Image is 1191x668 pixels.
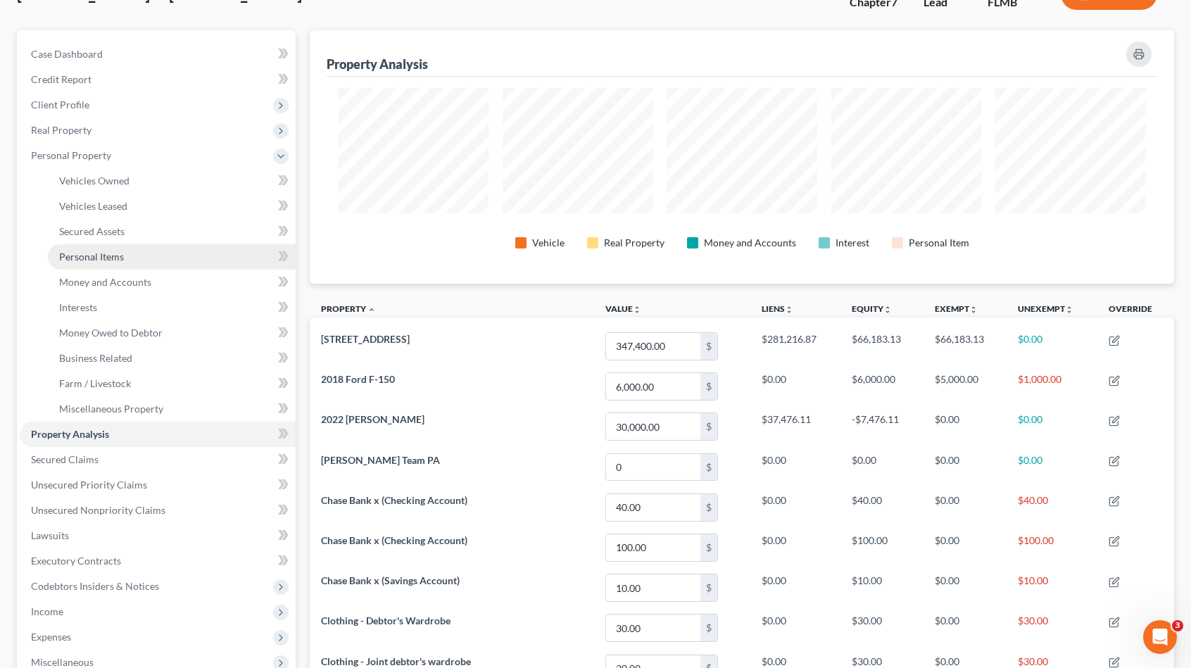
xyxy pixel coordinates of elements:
td: $6,000.00 [840,367,924,407]
a: Miscellaneous Property [48,396,296,422]
iframe: Intercom live chat [1143,620,1177,654]
a: Interests [48,295,296,320]
td: $0.00 [750,527,840,567]
span: Secured Assets [59,225,125,237]
input: 0.00 [606,534,700,561]
i: unfold_more [785,305,793,314]
span: Unsecured Nonpriority Claims [31,504,165,516]
td: $0.00 [750,487,840,527]
td: $0.00 [750,447,840,487]
span: Clothing - Joint debtor's wardrobe [321,655,471,667]
td: $0.00 [750,367,840,407]
div: $ [700,413,717,440]
span: Income [31,605,63,617]
div: Interest [836,236,869,250]
i: unfold_more [883,305,892,314]
span: Secured Claims [31,453,99,465]
span: Executory Contracts [31,555,121,567]
span: Lawsuits [31,529,69,541]
div: $ [700,333,717,360]
span: Vehicles Leased [59,200,127,212]
span: Interests [59,301,97,313]
td: $40.00 [1007,487,1097,527]
div: $ [700,574,717,601]
div: $ [700,615,717,641]
td: $0.00 [750,567,840,607]
td: $40.00 [840,487,924,527]
a: Property expand_less [321,303,376,314]
td: $5,000.00 [924,367,1007,407]
i: unfold_more [1065,305,1073,314]
span: [PERSON_NAME] Team PA [321,454,440,466]
a: Case Dashboard [20,42,296,67]
input: 0.00 [606,615,700,641]
a: Credit Report [20,67,296,92]
a: Secured Claims [20,447,296,472]
span: 3 [1172,620,1183,631]
a: Lawsuits [20,523,296,548]
div: $ [700,494,717,521]
a: Property Analysis [20,422,296,447]
span: Real Property [31,124,92,136]
a: Exemptunfold_more [935,303,978,314]
span: Property Analysis [31,428,109,440]
a: Valueunfold_more [605,303,641,314]
span: Chase Bank x (Checking Account) [321,534,467,546]
span: Miscellaneous [31,656,94,668]
span: Money and Accounts [59,276,151,288]
span: Case Dashboard [31,48,103,60]
span: Expenses [31,631,71,643]
td: $0.00 [1007,326,1097,366]
span: Money Owed to Debtor [59,327,163,339]
th: Override [1097,295,1174,327]
span: Vehicles Owned [59,175,130,187]
td: $100.00 [840,527,924,567]
span: [STREET_ADDRESS] [321,333,410,345]
div: Personal Item [909,236,969,250]
i: unfold_more [633,305,641,314]
input: 0.00 [606,333,700,360]
a: Money and Accounts [48,270,296,295]
td: $66,183.13 [840,326,924,366]
a: Liensunfold_more [762,303,793,314]
td: $0.00 [1007,447,1097,487]
div: Vehicle [532,236,565,250]
td: $0.00 [924,567,1007,607]
span: Client Profile [31,99,89,111]
td: $30.00 [840,608,924,648]
input: 0.00 [606,373,700,400]
a: Unsecured Priority Claims [20,472,296,498]
span: Farm / Livestock [59,377,131,389]
td: $0.00 [840,447,924,487]
input: 0.00 [606,454,700,481]
i: unfold_more [969,305,978,314]
a: Money Owed to Debtor [48,320,296,346]
span: Personal Property [31,149,111,161]
span: Personal Items [59,251,124,263]
span: Codebtors Insiders & Notices [31,580,159,592]
td: $1,000.00 [1007,367,1097,407]
a: Unsecured Nonpriority Claims [20,498,296,523]
a: Secured Assets [48,219,296,244]
div: Real Property [604,236,664,250]
td: $10.00 [1007,567,1097,607]
td: $30.00 [1007,608,1097,648]
td: $281,216.87 [750,326,840,366]
div: Property Analysis [327,56,428,73]
div: $ [700,534,717,561]
input: 0.00 [606,494,700,521]
a: Equityunfold_more [852,303,892,314]
div: $ [700,454,717,481]
td: $0.00 [1007,407,1097,447]
span: Credit Report [31,73,92,85]
a: Executory Contracts [20,548,296,574]
a: Personal Items [48,244,296,270]
span: Chase Bank x (Savings Account) [321,574,460,586]
td: $0.00 [924,447,1007,487]
span: Clothing - Debtor's Wardrobe [321,615,450,626]
td: $0.00 [924,527,1007,567]
td: $0.00 [750,608,840,648]
span: Business Related [59,352,132,364]
input: 0.00 [606,574,700,601]
div: Money and Accounts [704,236,796,250]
